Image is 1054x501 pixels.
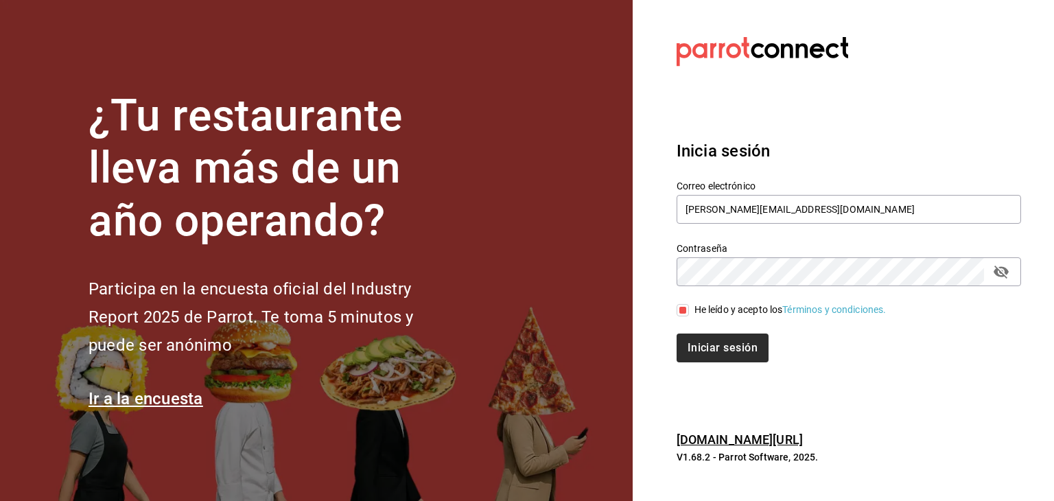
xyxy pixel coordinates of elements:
[677,139,1021,163] h3: Inicia sesión
[677,432,803,447] a: [DOMAIN_NAME][URL]
[677,334,769,362] button: Iniciar sesión
[677,450,1021,464] p: V1.68.2 - Parrot Software, 2025.
[89,275,459,359] h2: Participa en la encuesta oficial del Industry Report 2025 de Parrot. Te toma 5 minutos y puede se...
[782,304,886,315] a: Términos y condiciones.
[677,180,1021,190] label: Correo electrónico
[677,195,1021,224] input: Ingresa tu correo electrónico
[694,303,887,317] div: He leído y acepto los
[989,260,1013,283] button: passwordField
[89,90,459,248] h1: ¿Tu restaurante lleva más de un año operando?
[677,243,1021,253] label: Contraseña
[89,389,203,408] a: Ir a la encuesta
